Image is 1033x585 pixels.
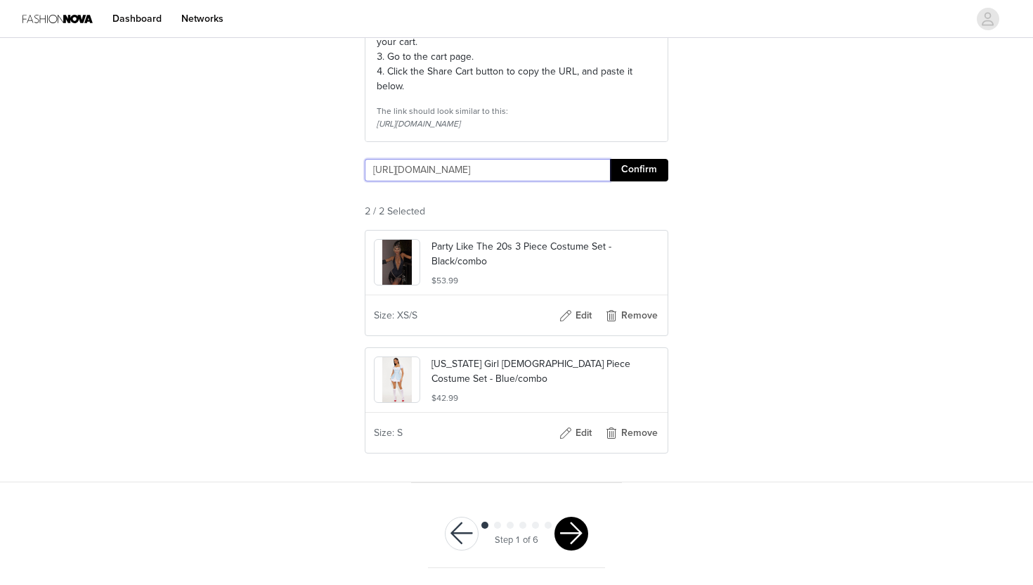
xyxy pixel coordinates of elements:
div: Step 1 of 6 [495,534,538,548]
span: Size: S [374,425,403,440]
img: product image [382,357,412,402]
div: The link should look similar to this: [377,105,656,117]
p: 3. Go to the cart page. [377,49,656,64]
button: Edit [547,304,603,327]
button: Remove [603,422,659,444]
img: product image [382,240,412,285]
img: Fashion Nova Logo [22,3,93,34]
span: Size: XS/S [374,308,417,323]
span: 2 / 2 Selected [365,204,425,219]
h5: $42.99 [431,392,659,404]
h5: $53.99 [431,274,659,287]
button: Confirm [610,159,668,181]
div: avatar [981,8,994,30]
div: [URL][DOMAIN_NAME] [377,117,656,130]
button: Edit [547,422,603,444]
p: Party Like The 20s 3 Piece Costume Set - Black/combo [431,239,659,269]
p: [US_STATE] Girl [DEMOGRAPHIC_DATA] Piece Costume Set - Blue/combo [431,356,659,386]
a: Networks [173,3,232,34]
a: Dashboard [104,3,170,34]
p: 4. Click the Share Cart button to copy the URL, and paste it below. [377,64,656,94]
button: Remove [603,304,659,327]
input: Checkout URL [365,159,610,181]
